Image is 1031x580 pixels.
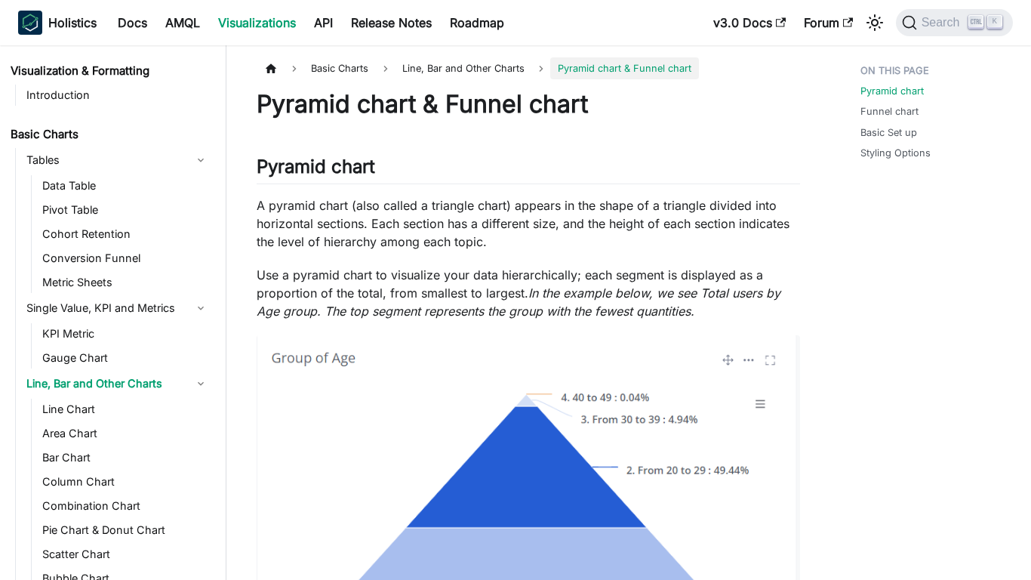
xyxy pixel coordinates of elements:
b: Holistics [48,14,97,32]
a: Introduction [22,85,213,106]
p: Use a pyramid chart to visualize your data hierarchically; each segment is displayed as a proport... [257,266,800,320]
a: Funnel chart [860,104,919,119]
a: KPI Metric [38,323,213,344]
a: Pie Chart & Donut Chart [38,520,213,541]
a: Single Value, KPI and Metrics [22,296,213,320]
a: Home page [257,57,285,79]
a: Area Chart [38,423,213,444]
span: Search [917,16,969,29]
a: API [305,11,342,35]
a: HolisticsHolistics [18,11,97,35]
a: Docs [109,11,156,35]
a: Gauge Chart [38,347,213,369]
h1: Pyramid chart & Funnel chart [257,89,800,119]
a: Combination Chart [38,495,213,517]
a: Pivot Table [38,199,213,221]
a: Metric Sheets [38,272,213,293]
img: Holistics [18,11,42,35]
a: Conversion Funnel [38,248,213,269]
p: A pyramid chart (also called a triangle chart) appears in the shape of a triangle divided into ho... [257,196,800,251]
button: Switch between dark and light mode (currently light mode) [863,11,887,35]
a: Column Chart [38,471,213,492]
span: Line, Bar and Other Charts [395,57,532,79]
a: Bar Chart [38,447,213,468]
a: AMQL [156,11,209,35]
a: Basic Charts [6,124,213,145]
a: Scatter Chart [38,544,213,565]
button: Search (Ctrl+K) [896,9,1013,36]
a: Line, Bar and Other Charts [22,372,213,396]
a: Visualizations [209,11,305,35]
span: Basic Charts [303,57,376,79]
nav: Breadcrumbs [257,57,800,79]
a: Forum [795,11,862,35]
a: Visualization & Formatting [6,60,213,82]
a: Line Chart [38,399,213,420]
a: Tables [22,148,213,172]
span: Pyramid chart & Funnel chart [550,57,699,79]
a: v3.0 Docs [704,11,795,35]
a: Release Notes [342,11,441,35]
kbd: K [987,15,1002,29]
a: Pyramid chart [860,84,924,98]
a: Cohort Retention [38,224,213,245]
a: Data Table [38,175,213,196]
a: Styling Options [860,146,931,160]
a: Basic Set up [860,125,917,140]
a: Roadmap [441,11,513,35]
h2: Pyramid chart [257,156,800,184]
